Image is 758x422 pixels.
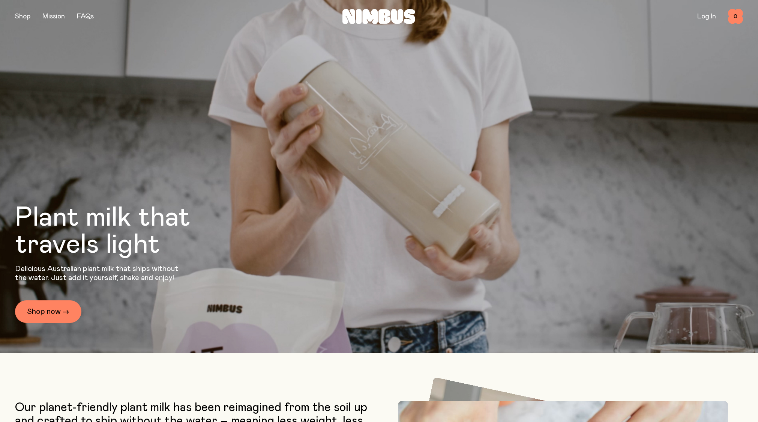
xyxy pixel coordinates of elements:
[728,9,743,24] button: 0
[42,13,65,20] a: Mission
[15,300,81,323] a: Shop now →
[15,204,231,258] h1: Plant milk that travels light
[15,264,183,282] p: Delicious Australian plant milk that ships without the water. Just add it yourself, shake and enjoy!
[77,13,94,20] a: FAQs
[697,13,716,20] a: Log In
